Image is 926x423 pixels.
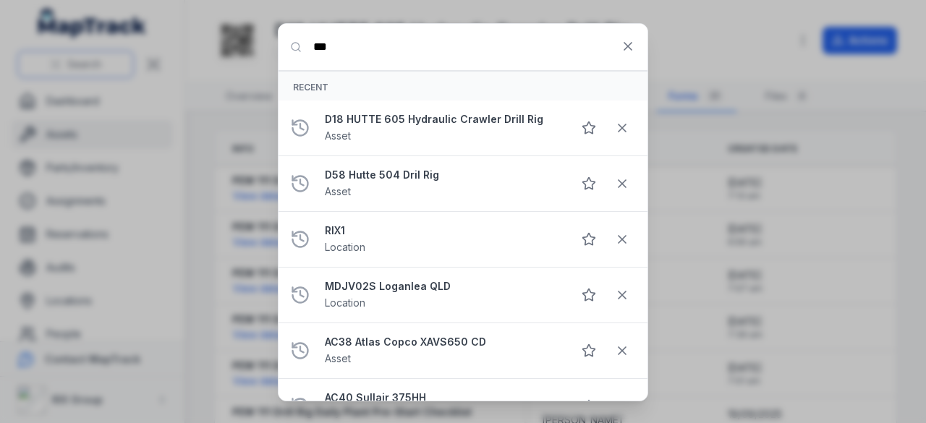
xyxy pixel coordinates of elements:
[325,168,561,182] strong: D58 Hutte 504 Dril Rig
[325,335,561,367] a: AC38 Atlas Copco XAVS650 CDAsset
[325,223,561,238] strong: RIX1
[325,352,351,364] span: Asset
[325,112,561,144] a: D18 HUTTE 605 Hydraulic Crawler Drill RigAsset
[325,223,561,255] a: RIX1Location
[325,241,365,253] span: Location
[325,390,561,405] strong: AC40 Sullair 375HH
[325,112,561,127] strong: D18 HUTTE 605 Hydraulic Crawler Drill Rig
[325,279,561,294] strong: MDJV02S Loganlea QLD
[325,335,561,349] strong: AC38 Atlas Copco XAVS650 CD
[325,390,561,422] a: AC40 Sullair 375HH
[325,296,365,309] span: Location
[293,82,328,93] span: Recent
[325,279,561,311] a: MDJV02S Loganlea QLDLocation
[325,168,561,200] a: D58 Hutte 504 Dril RigAsset
[325,129,351,142] span: Asset
[325,185,351,197] span: Asset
